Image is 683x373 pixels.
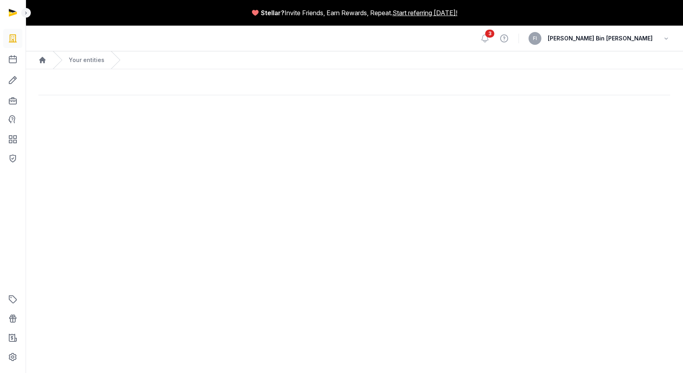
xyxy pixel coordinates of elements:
a: Start referring [DATE]! [393,8,457,18]
a: Your entities [69,56,104,64]
span: FI [533,36,537,41]
button: FI [529,32,541,45]
span: 3 [485,30,495,38]
span: Stellar? [261,8,284,18]
nav: Breadcrumb [26,51,683,69]
span: [PERSON_NAME] Bin [PERSON_NAME] [548,34,653,43]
